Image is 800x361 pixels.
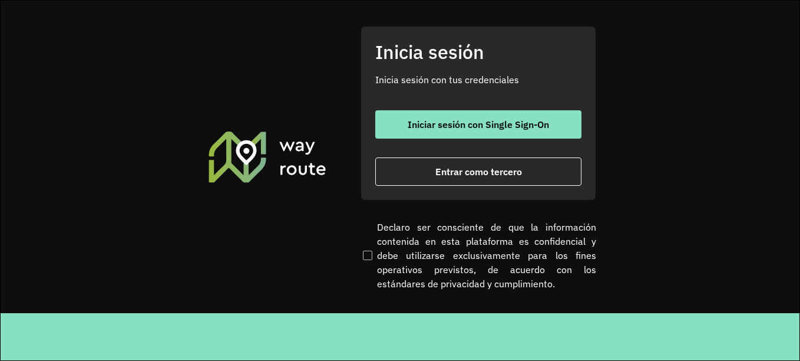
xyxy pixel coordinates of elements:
button: Botón [375,157,581,186]
img: Planificador de rutas de AmbevTech [207,130,328,184]
font: Iniciar sesión con Single Sign-On [408,119,549,130]
font: Entrar como tercero [435,166,522,178]
h2: Inicia sesión [375,41,581,63]
p: Inicia sesión con tus credenciales [375,73,581,87]
button: Botón [375,110,581,139]
font: Declaro ser consciente de que la información contenida en esta plataforma es confidencial y debe ... [377,220,596,291]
